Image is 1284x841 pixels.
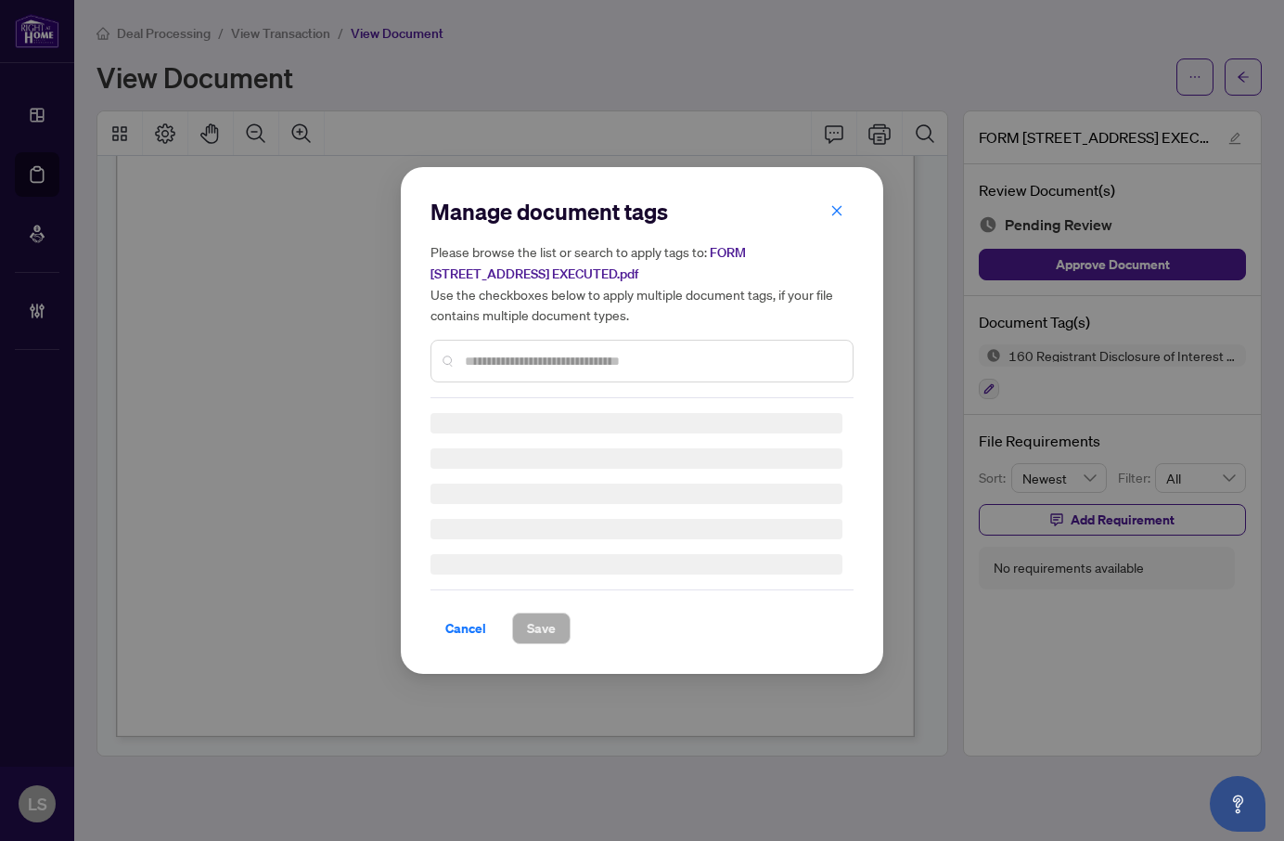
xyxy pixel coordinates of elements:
[430,613,501,644] button: Cancel
[830,204,843,217] span: close
[445,614,486,643] span: Cancel
[1210,776,1265,832] button: Open asap
[430,241,854,325] h5: Please browse the list or search to apply tags to: Use the checkboxes below to apply multiple doc...
[512,613,571,644] button: Save
[430,197,854,226] h2: Manage document tags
